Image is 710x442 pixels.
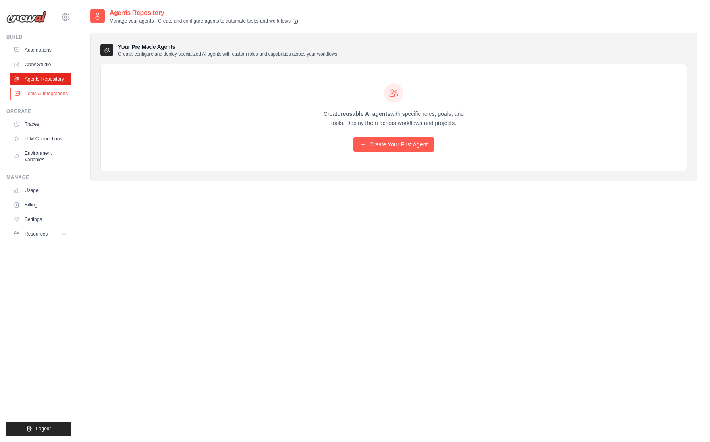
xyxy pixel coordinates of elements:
[6,422,71,436] button: Logout
[10,58,71,71] a: Crew Studio
[10,44,71,56] a: Automations
[10,198,71,211] a: Billing
[118,43,337,57] h3: Your Pre Made Agents
[10,213,71,226] a: Settings
[6,108,71,115] div: Operate
[10,87,71,100] a: Tools & Integrations
[10,184,71,197] a: Usage
[10,227,71,240] button: Resources
[10,132,71,145] a: LLM Connections
[36,425,51,432] span: Logout
[6,11,47,23] img: Logo
[10,73,71,85] a: Agents Repository
[340,110,390,117] strong: reusable AI agents
[10,118,71,131] a: Traces
[6,174,71,181] div: Manage
[353,137,434,152] a: Create Your First Agent
[316,109,471,128] p: Create with specific roles, goals, and tools. Deploy them across workflows and projects.
[110,8,299,18] h2: Agents Repository
[6,34,71,40] div: Build
[10,147,71,166] a: Environment Variables
[118,51,337,57] p: Create, configure and deploy specialized AI agents with custom roles and capabilities across your...
[110,18,299,25] p: Manage your agents - Create and configure agents to automate tasks and workflows
[25,231,48,237] span: Resources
